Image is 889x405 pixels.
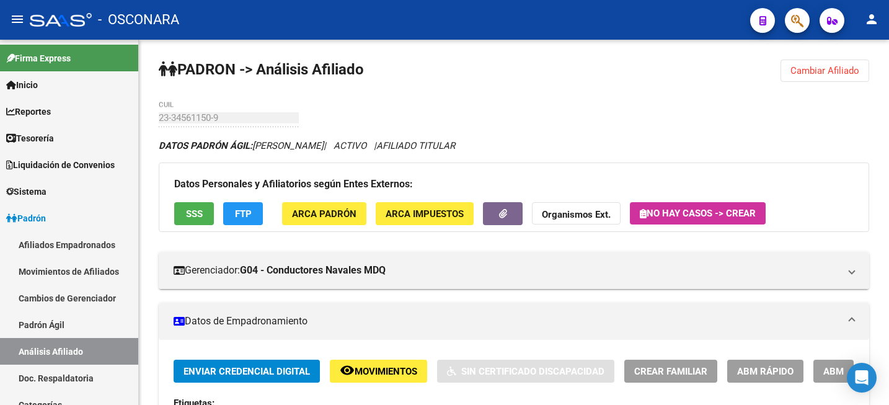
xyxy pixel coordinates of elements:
[355,366,417,377] span: Movimientos
[159,140,455,151] i: | ACTIVO |
[737,366,794,377] span: ABM Rápido
[184,366,310,377] span: Enviar Credencial Digital
[10,12,25,27] mat-icon: menu
[174,264,839,277] mat-panel-title: Gerenciador:
[630,202,766,225] button: No hay casos -> Crear
[98,6,179,33] span: - OSCONARA
[532,202,621,225] button: Organismos Ext.
[727,360,803,383] button: ABM Rápido
[781,60,869,82] button: Cambiar Afiliado
[461,366,604,377] span: Sin Certificado Discapacidad
[282,202,366,225] button: ARCA Padrón
[823,366,844,377] span: ABM
[159,303,869,340] mat-expansion-panel-header: Datos de Empadronamiento
[790,65,859,76] span: Cambiar Afiliado
[634,366,707,377] span: Crear Familiar
[847,363,877,393] div: Open Intercom Messenger
[542,209,611,220] strong: Organismos Ext.
[159,140,252,151] strong: DATOS PADRÓN ÁGIL:
[174,360,320,383] button: Enviar Credencial Digital
[240,264,386,277] strong: G04 - Conductores Navales MDQ
[6,51,71,65] span: Firma Express
[6,211,46,225] span: Padrón
[6,185,46,198] span: Sistema
[6,105,51,118] span: Reportes
[813,360,854,383] button: ABM
[6,158,115,172] span: Liquidación de Convenios
[437,360,614,383] button: Sin Certificado Discapacidad
[159,61,364,78] strong: PADRON -> Análisis Afiliado
[223,202,263,225] button: FTP
[235,208,252,220] span: FTP
[174,176,854,193] h3: Datos Personales y Afiliatorios según Entes Externos:
[159,252,869,289] mat-expansion-panel-header: Gerenciador:G04 - Conductores Navales MDQ
[640,208,756,219] span: No hay casos -> Crear
[159,140,324,151] span: [PERSON_NAME]
[340,363,355,378] mat-icon: remove_red_eye
[6,131,54,145] span: Tesorería
[6,78,38,92] span: Inicio
[330,360,427,383] button: Movimientos
[174,314,839,328] mat-panel-title: Datos de Empadronamiento
[186,208,203,220] span: SSS
[386,208,464,220] span: ARCA Impuestos
[376,140,455,151] span: AFILIADO TITULAR
[174,202,214,225] button: SSS
[624,360,717,383] button: Crear Familiar
[376,202,474,225] button: ARCA Impuestos
[864,12,879,27] mat-icon: person
[292,208,356,220] span: ARCA Padrón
